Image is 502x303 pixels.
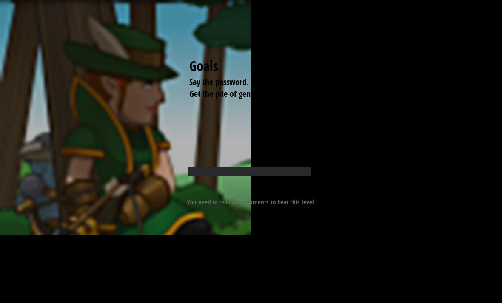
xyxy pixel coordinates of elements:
div: Goals [189,57,313,76]
span: Get the pile of gems. [189,88,258,99]
li: Get the pile of gems. [179,88,311,100]
p: You need to read the comments to beat this level. [166,198,337,207]
span: Say the password. [189,76,249,88]
li: Say the password. [179,76,311,88]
